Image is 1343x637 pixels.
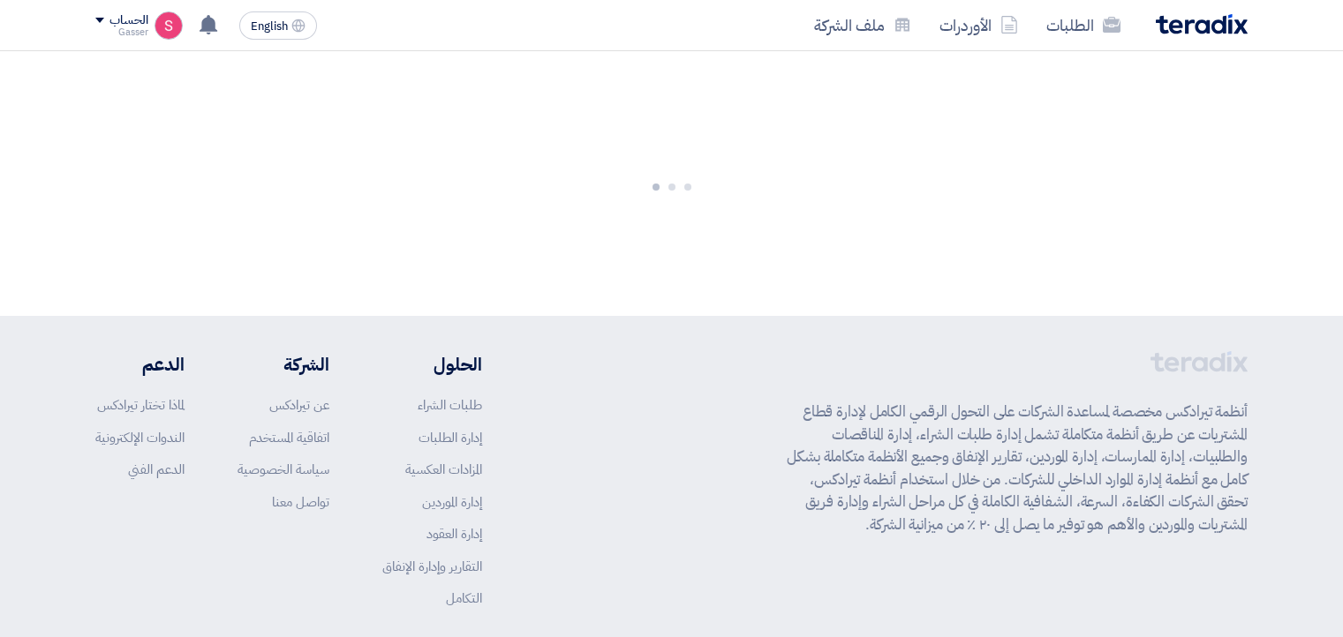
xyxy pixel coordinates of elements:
[249,428,329,447] a: اتفاقية المستخدم
[418,395,482,415] a: طلبات الشراء
[238,351,329,378] li: الشركة
[382,557,482,576] a: التقارير وإدارة الإنفاق
[95,428,185,447] a: الندوات الإلكترونية
[272,492,329,512] a: تواصل معنا
[95,27,147,37] div: Gasser
[426,524,482,543] a: إدارة العقود
[239,11,317,40] button: English
[251,20,288,33] span: English
[925,4,1032,46] a: الأوردرات
[787,401,1248,536] p: أنظمة تيرادكس مخصصة لمساعدة الشركات على التحول الرقمي الكامل لإدارة قطاع المشتريات عن طريق أنظمة ...
[238,460,329,479] a: سياسة الخصوصية
[155,11,183,40] img: unnamed_1748516558010.png
[405,460,482,479] a: المزادات العكسية
[446,588,482,608] a: التكامل
[97,395,185,415] a: لماذا تختار تيرادكس
[422,492,482,512] a: إدارة الموردين
[95,351,185,378] li: الدعم
[269,395,329,415] a: عن تيرادكس
[800,4,925,46] a: ملف الشركة
[109,13,147,28] div: الحساب
[128,460,185,479] a: الدعم الفني
[1156,14,1248,34] img: Teradix logo
[419,428,482,447] a: إدارة الطلبات
[382,351,482,378] li: الحلول
[1032,4,1135,46] a: الطلبات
